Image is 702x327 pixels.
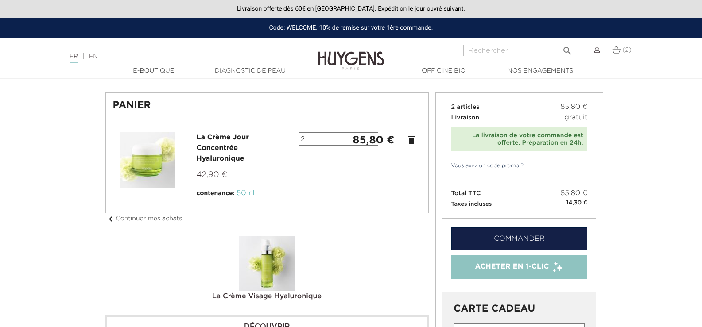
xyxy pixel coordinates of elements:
a: Officine Bio [399,66,488,76]
div: La livraison de votre commande est offerte. Préparation en 24h. [456,132,583,147]
span: gratuit [564,112,587,123]
i: chevron_left [105,214,116,224]
span: 85,80 € [560,188,587,199]
span: contenance: [197,190,235,196]
span: Total TTC [451,190,481,196]
h1: Panier [113,100,421,111]
small: 14,30 € [566,199,587,208]
img: La Crème Visage Hyaluronique [239,236,295,291]
a: E-Boutique [109,66,198,76]
a: Diagnostic de peau [206,66,295,76]
a: (2) [612,46,632,54]
a: La Crème Jour Concentrée Hyaluronique [197,134,249,162]
input: Rechercher [463,45,576,56]
a: Commander [451,227,588,250]
span: 50ml [237,190,255,197]
span: 42,90 € [197,171,227,179]
button:  [559,42,575,54]
i:  [562,43,573,54]
a: chevron_leftContinuer mes achats [105,215,182,222]
a: Vous avez un code promo ? [442,162,524,170]
span: 85,80 € [560,102,587,112]
a: delete [406,135,417,145]
h3: CARTE CADEAU [454,304,585,314]
small: Taxes incluses [451,201,492,207]
a: FR [70,54,78,63]
div: | [65,51,286,62]
img: La Crème Jour Concentrée Hyaluronique [120,132,175,188]
a: Nos engagements [496,66,585,76]
img: Huygens [318,37,384,71]
span: (2) [623,47,632,53]
span: Livraison [451,115,480,121]
a: EN [89,54,98,60]
a: La Crème Visage Hyaluronique [212,293,322,300]
span: 2 articles [451,104,480,110]
strong: 85,80 € [353,135,394,146]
